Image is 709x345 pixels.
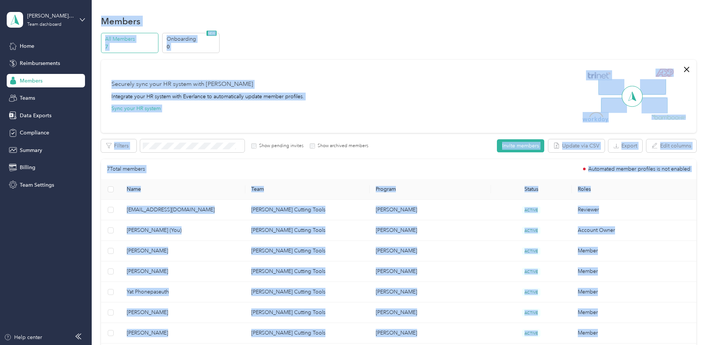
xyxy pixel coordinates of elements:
td: Royce Ayr Cutting Tools [245,282,370,302]
td: Member [572,282,696,302]
td: Royce Ayr Cutting Tools [245,241,370,261]
td: Royce Ayr Cutting Tools [245,302,370,323]
span: ACTIVE [522,247,541,255]
span: [PERSON_NAME] (You) [127,226,239,234]
td: Member [572,261,696,282]
div: [PERSON_NAME] Cutting Tools [27,12,74,20]
th: Status [491,179,572,200]
button: Export [608,139,642,152]
button: Invite members [497,139,544,152]
span: Reimbursements [20,59,60,67]
span: [PERSON_NAME] [127,329,239,337]
img: ADP [655,68,674,77]
div: Integrate your HR system with Everlance to automatically update member profiles. [111,93,304,100]
span: Name [127,186,239,192]
td: Royce Ayr Mileage [370,323,491,344]
img: Line Right Up [640,79,666,95]
button: Edit columns [646,139,696,152]
img: Trinet [586,70,612,81]
td: Amir Salari [121,241,245,261]
span: Data Exports [20,112,51,119]
img: Workday [583,112,609,122]
span: ACTIVE [522,268,541,276]
img: BambooHR [652,114,686,119]
span: [EMAIL_ADDRESS][DOMAIN_NAME] [127,206,239,214]
button: Sync your HR system [111,105,161,112]
td: Royce Ayr Cutting Tools [245,261,370,282]
span: Compliance [20,129,49,137]
span: Members [20,77,42,85]
p: 0 [167,43,217,51]
span: [PERSON_NAME] [127,267,239,276]
img: Line Left Up [598,79,624,95]
span: [PERSON_NAME] [127,308,239,317]
p: 7 [105,43,156,51]
td: Royce Ayr Mileage [370,241,491,261]
span: Teams [20,94,35,102]
td: Account Owner [572,220,696,241]
td: Member [572,302,696,323]
td: Royce Ayr Mileage [370,200,491,220]
p: 7 Total members [107,165,145,173]
td: Yat Phonepaseuth [121,282,245,302]
span: NEW [207,31,217,36]
h1: Members [101,17,141,25]
div: Team dashboard [27,22,62,27]
img: Line Left Down [601,97,627,113]
th: Name [121,179,245,200]
label: Show pending invites [256,143,303,149]
th: Team [245,179,370,200]
span: Summary [20,146,42,154]
img: Line Right Down [642,97,668,114]
td: Member [572,241,696,261]
span: ACTIVE [522,288,541,296]
td: Member [572,323,696,344]
th: Roles [572,179,696,200]
th: Program [370,179,491,200]
td: Royce Ayr Mileage [370,261,491,282]
td: Royce Ayr Cutting Tools [245,220,370,241]
td: Josh Puklicz [121,302,245,323]
span: ACTIVE [522,309,541,317]
span: Home [20,42,34,50]
p: All Members [105,35,156,43]
span: ACTIVE [522,329,541,337]
div: Securely sync your HR system with [PERSON_NAME] [111,80,253,89]
span: ACTIVE [522,206,541,214]
td: sburton@royceayr.com [121,200,245,220]
td: Reviewer [572,200,696,220]
p: Onboarding [167,35,217,43]
span: Automated member profiles is not enabled [588,167,690,172]
td: Royce Ayr Mileage [370,220,491,241]
span: Yat Phonepaseuth [127,288,239,296]
td: Royce Ayr Cutting Tools [245,200,370,220]
td: Dylan Buck [121,261,245,282]
td: Royce Ayr Mileage [370,282,491,302]
td: Dan Puklicz (You) [121,220,245,241]
td: John Cole [121,323,245,344]
button: Help center [4,333,42,341]
span: Billing [20,164,35,171]
label: Show archived members [315,143,368,149]
button: Update via CSV [548,139,605,152]
span: Team Settings [20,181,54,189]
td: Royce Ayr Mileage [370,302,491,323]
iframe: Everlance-gr Chat Button Frame [667,303,709,345]
td: Royce Ayr Cutting Tools [245,323,370,344]
button: Filters [101,139,136,152]
span: [PERSON_NAME] [127,247,239,255]
span: ACTIVE [522,227,541,234]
